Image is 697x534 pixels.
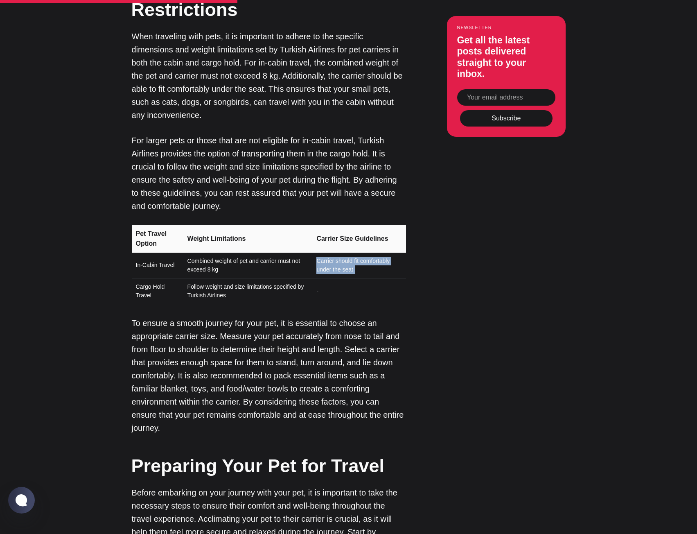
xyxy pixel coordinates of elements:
[460,110,553,126] button: Subscribe
[131,453,406,479] h2: Preparing Your Pet for Travel
[311,278,406,304] td: -
[183,253,312,278] td: Combined weight of pet and carrier must not exceed 8 kg
[132,225,183,253] th: Pet Travel Option
[457,25,555,30] small: Newsletter
[132,253,183,278] td: In-Cabin Travel
[132,278,183,304] td: Cargo Hold Travel
[183,278,312,304] td: Follow weight and size limitations specified by Turkish Airlines
[457,34,555,79] h3: Get all the latest posts delivered straight to your inbox.
[183,225,312,253] th: Weight Limitations
[311,225,406,253] th: Carrier Size Guidelines
[311,253,406,278] td: Carrier should fit comfortably under the seat
[132,134,406,213] p: For larger pets or those that are not eligible for in-cabin travel, Turkish Airlines provides the...
[132,30,406,122] p: When traveling with pets, it is important to adhere to the specific dimensions and weight limitat...
[132,317,406,434] p: To ensure a smooth journey for your pet, it is essential to choose an appropriate carrier size. M...
[457,89,555,106] input: Your email address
